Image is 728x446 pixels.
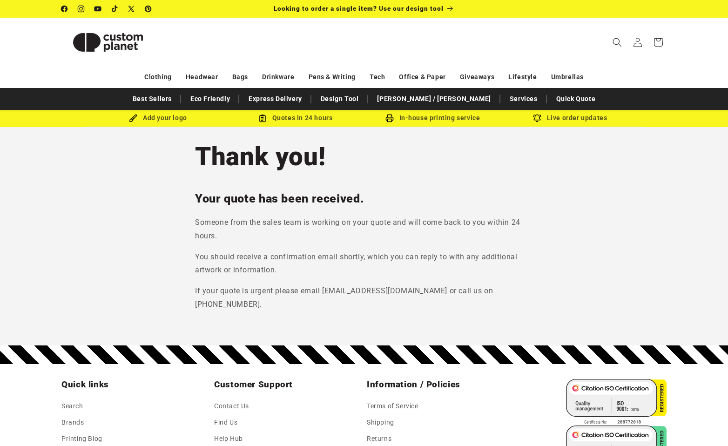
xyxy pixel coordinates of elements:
[372,91,495,107] a: [PERSON_NAME] / [PERSON_NAME]
[552,91,600,107] a: Quick Quote
[274,5,444,12] span: Looking to order a single item? Use our design tool
[195,284,533,311] p: If your quote is urgent please email [EMAIL_ADDRESS][DOMAIN_NAME] or call us on [PHONE_NUMBER].
[367,414,394,431] a: Shipping
[61,400,83,414] a: Search
[186,69,218,85] a: Headwear
[399,69,445,85] a: Office & Paper
[505,91,542,107] a: Services
[195,250,533,277] p: You should receive a confirmation email shortly, which you can reply to with any additional artwo...
[367,379,514,390] h2: Information / Policies
[195,140,533,173] h1: Thank you!
[61,414,84,431] a: Brands
[370,69,385,85] a: Tech
[262,69,294,85] a: Drinkware
[214,400,249,414] a: Contact Us
[385,114,394,122] img: In-house printing
[460,69,494,85] a: Giveaways
[309,69,356,85] a: Pens & Writing
[533,114,541,122] img: Order updates
[89,112,227,124] div: Add your logo
[129,114,137,122] img: Brush Icon
[244,91,307,107] a: Express Delivery
[61,379,209,390] h2: Quick links
[316,91,364,107] a: Design Tool
[501,112,639,124] div: Live order updates
[195,216,533,243] p: Someone from the sales team is working on your quote and will come back to you within 24 hours.
[367,400,418,414] a: Terms of Service
[128,91,176,107] a: Best Sellers
[258,114,267,122] img: Order Updates Icon
[214,379,361,390] h2: Customer Support
[214,414,237,431] a: Find Us
[227,112,364,124] div: Quotes in 24 hours
[566,379,667,426] img: ISO 9001 Certified
[364,112,501,124] div: In-house printing service
[195,191,533,206] h2: Your quote has been received.
[144,69,172,85] a: Clothing
[61,21,155,63] img: Custom Planet
[607,32,627,53] summary: Search
[551,69,584,85] a: Umbrellas
[186,91,235,107] a: Eco Friendly
[508,69,537,85] a: Lifestyle
[232,69,248,85] a: Bags
[58,18,158,67] a: Custom Planet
